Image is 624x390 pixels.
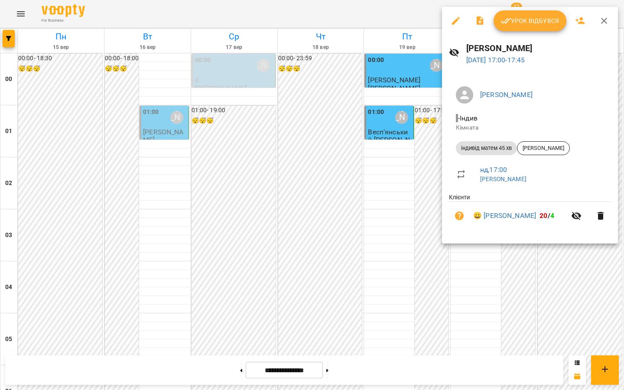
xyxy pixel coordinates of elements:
[466,42,611,55] h6: [PERSON_NAME]
[456,114,479,122] span: - Індив
[494,10,566,31] button: Урок відбувся
[517,141,570,155] div: [PERSON_NAME]
[517,144,569,152] span: [PERSON_NAME]
[539,211,554,220] b: /
[466,56,525,64] a: [DATE] 17:00-17:45
[456,144,517,152] span: індивід матем 45 хв
[456,123,604,132] p: Кімната
[480,175,526,182] a: [PERSON_NAME]
[449,193,611,233] ul: Клієнти
[480,166,507,174] a: нд , 17:00
[449,205,470,226] button: Візит ще не сплачено. Додати оплату?
[500,16,559,26] span: Урок відбувся
[480,91,533,99] a: [PERSON_NAME]
[550,211,554,220] span: 4
[473,211,536,221] a: 😀 [PERSON_NAME]
[539,211,547,220] span: 20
